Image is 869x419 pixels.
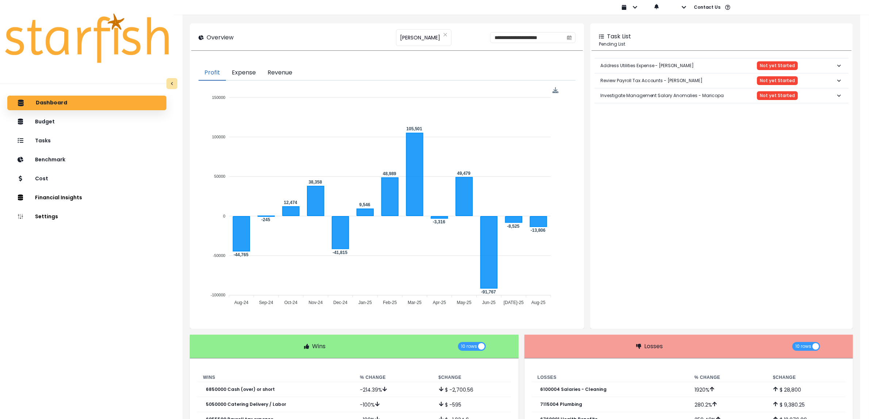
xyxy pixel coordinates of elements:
tspan: -100000 [211,293,225,297]
button: Cost [7,172,166,186]
tspan: Dec-24 [334,300,348,305]
button: Benchmark [7,153,166,167]
span: [PERSON_NAME] [400,30,440,45]
button: Review Payroll Tax Accounts - [PERSON_NAME]Not yet Started [595,73,849,88]
th: Losses [532,373,689,382]
button: Settings [7,209,166,224]
tspan: May-25 [457,300,472,305]
p: Investigate Management Salary Anomalies - Maricopa [600,87,724,105]
th: % Change [354,373,432,382]
tspan: Nov-24 [309,300,323,305]
p: Benchmark [35,157,65,163]
p: 5050000 Catering Delivery / Labor [206,402,286,407]
th: $ Change [767,373,846,382]
p: Address Utilities Expense - [PERSON_NAME] [600,57,694,75]
tspan: Jun-25 [482,300,496,305]
td: 1920 % [689,382,767,397]
tspan: Mar-25 [408,300,422,305]
th: % Change [689,373,767,382]
tspan: [DATE]-25 [504,300,524,305]
tspan: 100000 [212,135,226,139]
th: $ Change [433,373,511,382]
button: Budget [7,115,166,129]
p: Wins [312,342,326,351]
div: Menu [553,87,559,93]
tspan: -50000 [213,253,225,258]
tspan: Oct-24 [284,300,297,305]
td: $ -595 [433,397,511,412]
td: $ 28,800 [767,382,846,397]
span: 10 rows [461,342,477,351]
p: Review Payroll Tax Accounts - [PERSON_NAME] [600,72,703,90]
button: Tasks [7,134,166,148]
p: 6850000 Cash (over) or short [206,387,275,392]
tspan: 0 [223,214,226,218]
span: Not yet Started [760,63,795,68]
button: Revenue [262,65,298,81]
span: 10 rows [795,342,811,351]
tspan: Jan-25 [359,300,372,305]
span: Not yet Started [760,93,795,98]
td: -100 % [354,397,432,412]
td: $ 9,380.25 [767,397,846,412]
tspan: 150000 [212,95,226,100]
p: Tasks [35,138,51,144]
button: Financial Insights [7,191,166,205]
td: -214.39 % [354,382,432,397]
svg: calendar [567,35,572,40]
p: 6100004 Salaries - Cleaning [541,387,607,392]
span: Not yet Started [760,78,795,83]
td: $ -2,700.56 [433,382,511,397]
button: Address Utilities Expense - [PERSON_NAME]Not yet Started [595,58,849,73]
tspan: Aug-25 [532,300,546,305]
p: Dashboard [36,100,67,106]
tspan: 50000 [214,174,226,178]
p: Task List [607,32,631,41]
p: 7115004 Plumbing [541,402,582,407]
td: 280.2 % [689,397,767,412]
p: Losses [644,342,663,351]
tspan: Aug-24 [234,300,249,305]
p: Overview [207,33,234,42]
img: Download Profit [553,87,559,93]
svg: close [443,32,447,37]
tspan: Sep-24 [259,300,273,305]
button: Profit [199,65,226,81]
p: Budget [35,119,55,125]
p: Cost [35,176,48,182]
button: Dashboard [7,96,166,110]
p: Pending List [599,41,844,47]
button: Clear [443,31,447,38]
button: Investigate Management Salary Anomalies - MaricopaNot yet Started [595,88,849,103]
button: Expense [226,65,262,81]
th: Wins [197,373,354,382]
tspan: Feb-25 [383,300,397,305]
tspan: Apr-25 [433,300,446,305]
